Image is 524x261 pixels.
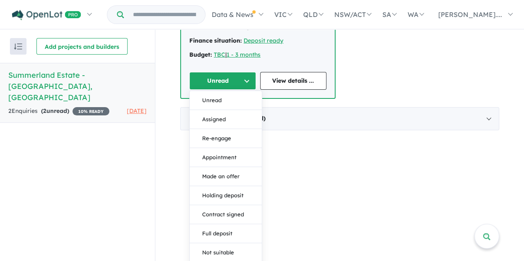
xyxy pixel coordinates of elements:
button: Unread [189,72,256,90]
a: 1 - 3 months [227,51,261,58]
img: Openlot PRO Logo White [12,10,81,20]
button: Contract signed [190,205,262,224]
button: Unread [190,91,262,110]
div: | [189,50,326,60]
button: Full deposit [190,224,262,243]
button: Appointment [190,148,262,167]
span: [DATE] [127,107,147,115]
a: Deposit ready [244,37,283,44]
strong: ( unread) [41,107,69,115]
strong: Budget: [189,51,212,58]
button: Holding deposit [190,186,262,205]
div: 2 Enquir ies [8,106,109,116]
span: 2 [43,107,46,115]
button: Made an offer [190,167,262,186]
button: Re-engage [190,129,262,148]
input: Try estate name, suburb, builder or developer [126,6,203,24]
a: View details ... [260,72,327,90]
a: TBC [214,51,225,58]
button: Add projects and builders [36,38,128,55]
div: [DATE] [180,107,499,130]
button: Assigned [190,110,262,129]
img: sort.svg [14,43,22,50]
h5: Summerland Estate - [GEOGRAPHIC_DATA] , [GEOGRAPHIC_DATA] [8,69,147,103]
span: [PERSON_NAME].... [438,10,502,19]
span: 10 % READY [72,107,109,115]
strong: Finance situation: [189,37,242,44]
